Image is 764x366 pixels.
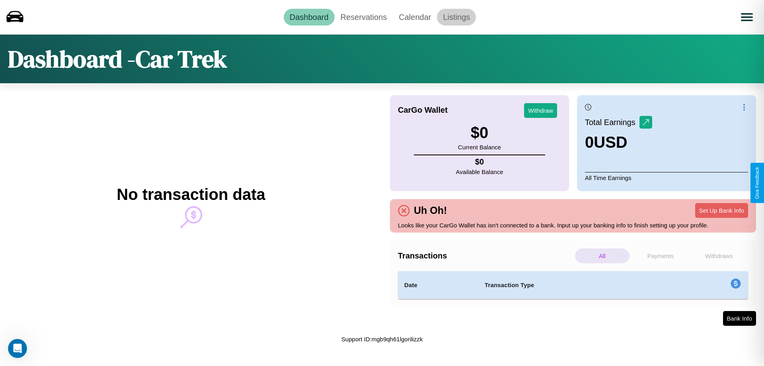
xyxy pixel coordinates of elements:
[754,167,760,199] div: Give Feedback
[393,9,437,25] a: Calendar
[284,9,335,25] a: Dashboard
[398,106,448,115] h4: CarGo Wallet
[341,334,423,344] p: Support ID: mgb9qh61lgorilizzk
[398,251,573,260] h4: Transactions
[410,205,451,216] h4: Uh Oh!
[585,115,639,129] p: Total Earnings
[398,271,748,299] table: simple table
[585,172,748,183] p: All Time Earnings
[736,6,758,28] button: Open menu
[117,186,265,204] h2: No transaction data
[575,249,630,263] p: All
[633,249,688,263] p: Payments
[398,220,748,231] p: Looks like your CarGo Wallet has isn't connected to a bank. Input up your banking info to finish ...
[723,311,756,326] button: Bank Info
[456,166,503,177] p: Available Balance
[8,43,227,75] h1: Dashboard - Car Trek
[458,124,501,142] h3: $ 0
[458,142,501,153] p: Current Balance
[456,157,503,166] h4: $ 0
[485,280,665,290] h4: Transaction Type
[437,9,476,25] a: Listings
[585,133,652,151] h3: 0 USD
[404,280,472,290] h4: Date
[695,203,748,218] button: Set Up Bank Info
[524,103,557,118] button: Withdraw
[8,339,27,358] iframe: Intercom live chat
[335,9,393,25] a: Reservations
[692,249,746,263] p: Withdraws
